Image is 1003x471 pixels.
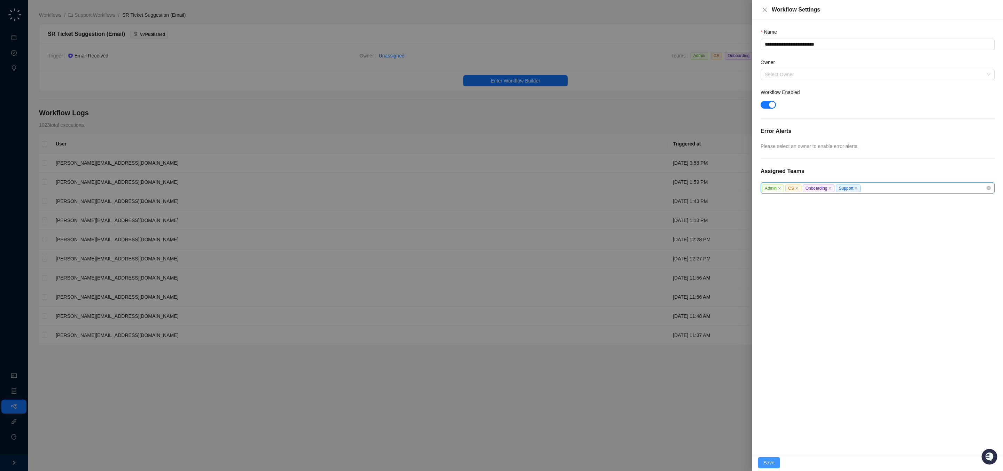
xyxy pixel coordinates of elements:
[49,115,84,120] a: Powered byPylon
[758,457,780,468] button: Save
[772,6,995,14] div: Workflow Settings
[7,28,127,39] p: Welcome 👋
[7,99,13,104] div: 📚
[778,187,781,190] span: close
[761,58,780,66] label: Owner
[4,95,29,108] a: 📚Docs
[803,185,835,192] span: Onboarding
[38,98,54,105] span: Status
[118,65,127,74] button: Start new chat
[7,7,21,21] img: Swyft AI
[7,39,127,50] h2: How can we help?
[765,69,986,80] input: Owner
[795,187,799,190] span: close
[828,187,832,190] span: close
[761,167,995,175] h5: Assigned Teams
[762,185,784,192] span: Admin
[24,63,114,70] div: Start new chat
[31,99,37,104] div: 📶
[29,95,56,108] a: 📶Status
[761,39,995,50] textarea: Name
[14,98,26,105] span: Docs
[761,28,782,36] label: Name
[762,7,768,13] span: close
[987,186,991,190] span: close-circle
[24,70,91,76] div: We're offline, we'll be back soon
[836,185,861,192] span: Support
[854,187,858,190] span: close
[763,459,775,466] span: Save
[69,115,84,120] span: Pylon
[761,101,776,109] button: Workflow Enabled
[761,88,804,96] label: Workflow Enabled
[761,6,769,14] button: Close
[761,127,995,135] h5: Error Alerts
[761,143,859,149] span: Please select an owner to enable error alerts.
[785,185,801,192] span: CS
[7,63,20,76] img: 5124521997842_fc6d7dfcefe973c2e489_88.png
[981,448,1000,467] iframe: Open customer support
